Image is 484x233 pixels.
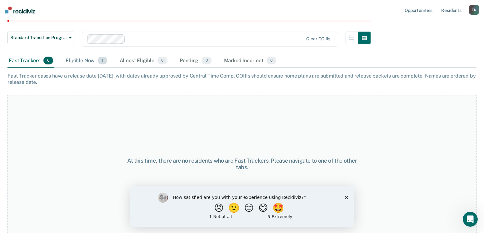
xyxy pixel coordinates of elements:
[223,54,278,68] div: Marked Incorrect0
[469,5,479,15] div: F D
[64,54,108,68] div: Eligible Now1
[7,32,74,44] button: Standard Transition Program Release
[178,54,212,68] div: Pending0
[10,35,67,40] span: Standard Transition Program Release
[267,57,276,65] span: 0
[306,36,330,42] div: Clear COIIIs
[7,73,477,85] div: Fast Tracker cases have a release date [DATE], with dates already approved by Central Time Comp. ...
[98,57,107,65] span: 1
[202,57,211,65] span: 0
[125,157,359,171] div: At this time, there are no residents who are Fast Trackers. Please navigate to one of the other t...
[469,5,479,15] button: FD
[157,57,167,65] span: 0
[463,212,478,227] iframe: Intercom live chat
[130,186,354,227] iframe: Survey by Kim from Recidiviz
[118,54,169,68] div: Almost Eligible0
[5,7,35,13] img: Recidiviz
[7,54,54,68] div: Fast Trackers0
[43,57,53,65] span: 0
